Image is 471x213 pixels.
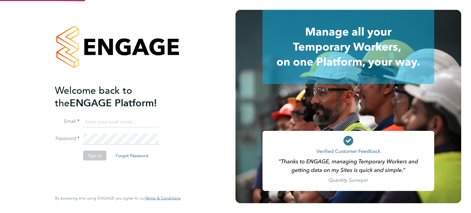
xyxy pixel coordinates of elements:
[55,118,79,125] label: Email
[83,151,106,161] button: Sign In
[145,196,181,201] a: Terms & Conditions
[55,196,181,201] span: By accessing and using ENGAGE you agree to our
[55,84,132,109] span: Welcome back to the
[83,116,159,127] input: Enter your work email...
[55,135,79,142] label: Password
[111,151,153,161] button: Forgot Password
[55,84,174,109] h2: ENGAGE Platform!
